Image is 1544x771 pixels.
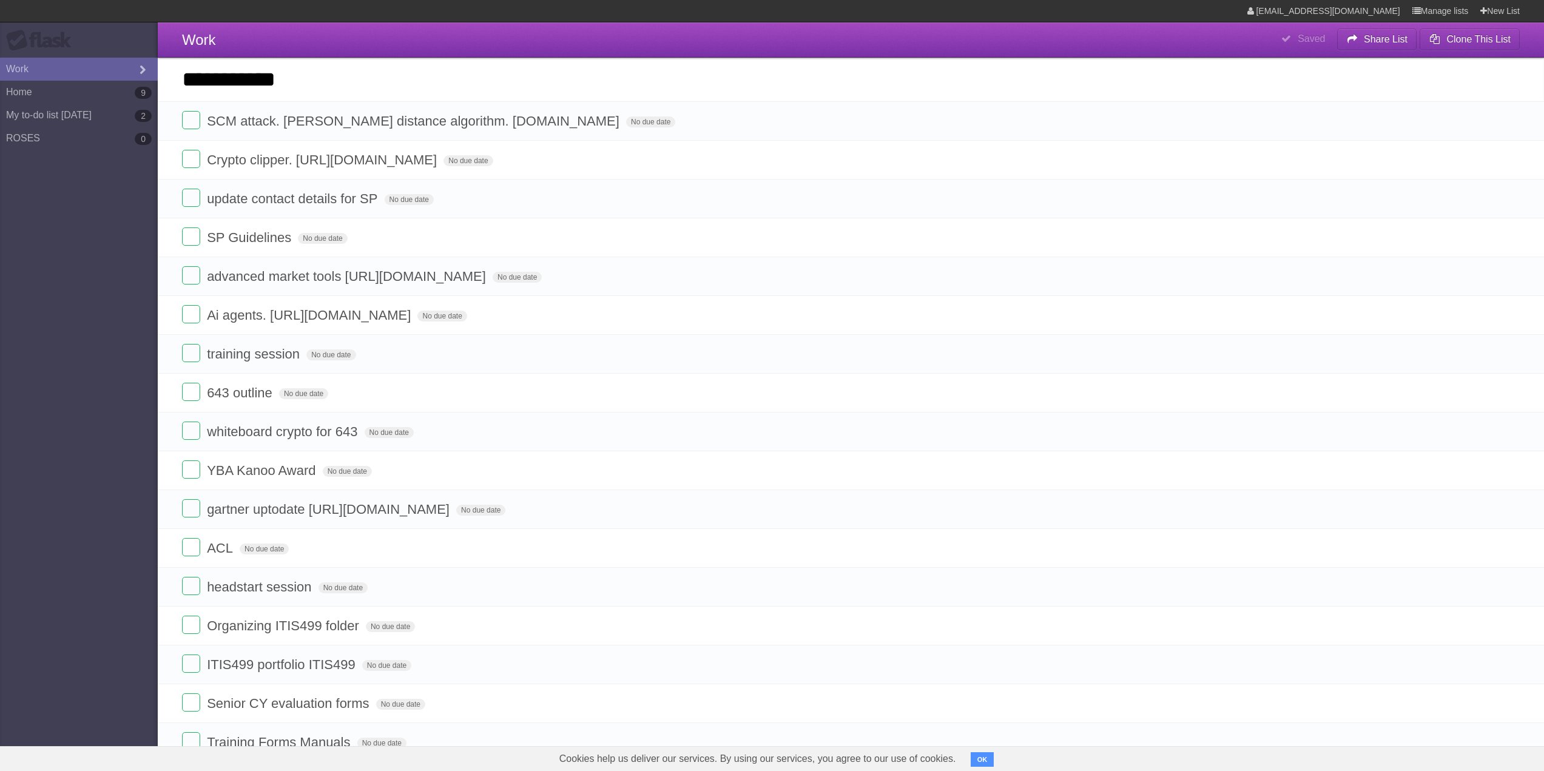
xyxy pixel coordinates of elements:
span: SP Guidelines [207,230,294,245]
span: No due date [306,349,356,360]
b: 9 [135,87,152,99]
span: Senior CY evaluation forms [207,696,372,711]
span: No due date [298,233,347,244]
button: Share List [1337,29,1417,50]
span: YBA Kanoo Award [207,463,319,478]
span: No due date [357,738,406,749]
div: Flask [6,30,79,52]
span: ACL [207,540,236,556]
span: headstart session [207,579,314,594]
b: Share List [1364,34,1407,44]
label: Done [182,383,200,401]
label: Done [182,655,200,673]
b: Saved [1298,33,1325,44]
span: No due date [493,272,542,283]
span: gartner uptodate [URL][DOMAIN_NAME] [207,502,453,517]
label: Done [182,150,200,168]
label: Done [182,616,200,634]
span: No due date [366,621,415,632]
span: No due date [376,699,425,710]
label: Done [182,732,200,750]
span: Ai agents. [URL][DOMAIN_NAME] [207,308,414,323]
label: Done [182,305,200,323]
span: No due date [365,427,414,438]
span: training session [207,346,303,362]
span: Crypto clipper. [URL][DOMAIN_NAME] [207,152,440,167]
span: No due date [362,660,411,671]
span: update contact details for SP [207,191,380,206]
span: Training Forms Manuals [207,735,353,750]
button: OK [971,752,994,767]
span: Work [182,32,216,48]
span: No due date [240,544,289,554]
label: Done [182,538,200,556]
label: Done [182,344,200,362]
span: Cookies help us deliver our services. By using our services, you agree to our use of cookies. [547,747,968,771]
span: No due date [279,388,328,399]
span: advanced market tools [URL][DOMAIN_NAME] [207,269,489,284]
b: 2 [135,110,152,122]
label: Done [182,422,200,440]
span: ITIS499 portfolio ITIS499 [207,657,359,672]
span: Organizing ITIS499 folder [207,618,362,633]
label: Done [182,266,200,284]
span: No due date [319,582,368,593]
span: No due date [456,505,505,516]
span: No due date [385,194,434,205]
b: Clone This List [1446,34,1511,44]
span: No due date [626,116,675,127]
span: whiteboard crypto for 643 [207,424,360,439]
span: No due date [417,311,467,322]
span: No due date [443,155,493,166]
label: Done [182,460,200,479]
span: 643 outline [207,385,275,400]
label: Done [182,227,200,246]
b: 0 [135,133,152,145]
span: No due date [323,466,372,477]
label: Done [182,499,200,517]
label: Done [182,693,200,712]
label: Done [182,189,200,207]
label: Done [182,577,200,595]
label: Done [182,111,200,129]
span: SCM attack. [PERSON_NAME] distance algorithm. [DOMAIN_NAME] [207,113,622,129]
button: Clone This List [1420,29,1520,50]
